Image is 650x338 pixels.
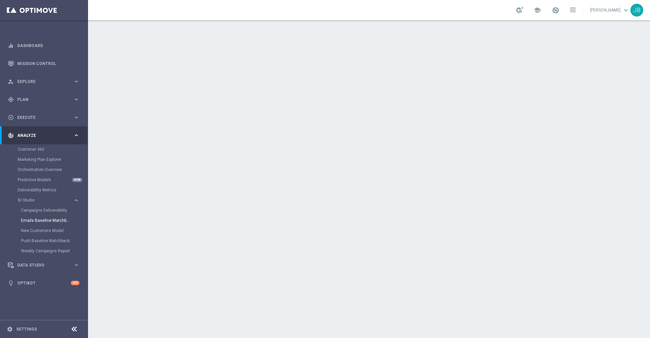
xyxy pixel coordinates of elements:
[73,96,80,103] i: keyboard_arrow_right
[534,6,541,14] span: school
[16,327,37,331] a: Settings
[8,55,80,72] div: Mission Control
[18,157,70,162] a: Marketing Plan Explorer
[21,205,87,215] div: Campaigns Deliverability
[18,175,87,185] div: Predictive Models
[7,280,80,286] button: lightbulb Optibot +10
[71,281,80,285] div: +10
[8,97,73,103] div: Plan
[17,133,73,138] span: Analyze
[73,132,80,139] i: keyboard_arrow_right
[7,97,80,102] button: gps_fixed Plan keyboard_arrow_right
[18,147,70,152] a: Customer 360
[21,215,87,226] div: Emails Baseline Matchback
[8,132,14,139] i: track_changes
[21,248,70,254] a: Weekly Campaigns Report
[7,326,13,332] i: settings
[17,263,73,267] span: Data Studio
[17,55,80,72] a: Mission Control
[18,167,70,172] a: Orchestration Overview
[7,43,80,48] button: equalizer Dashboard
[21,246,87,256] div: Weekly Campaigns Report
[8,114,73,121] div: Execute
[8,274,80,292] div: Optibot
[7,79,80,84] button: person_search Explore keyboard_arrow_right
[21,228,70,233] a: New Customers Model
[73,78,80,85] i: keyboard_arrow_right
[18,154,87,165] div: Marketing Plan Explorer
[21,218,70,223] a: Emails Baseline Matchback
[18,197,80,203] button: BI Studio keyboard_arrow_right
[18,144,87,154] div: Customer 360
[18,177,70,183] a: Predictive Models
[8,114,14,121] i: play_circle_outline
[589,5,630,15] a: [PERSON_NAME]keyboard_arrow_down
[17,115,73,120] span: Execute
[8,262,73,268] div: Data Studio
[8,280,14,286] i: lightbulb
[21,236,87,246] div: Push Baseline Matchback
[7,61,80,66] button: Mission Control
[630,4,643,17] div: JB
[18,198,66,202] span: BI Studio
[8,132,73,139] div: Analyze
[18,187,70,193] a: Deliverability Metrics
[8,37,80,55] div: Dashboard
[73,262,80,268] i: keyboard_arrow_right
[7,262,80,268] button: Data Studio keyboard_arrow_right
[72,178,83,182] div: NEW
[17,274,71,292] a: Optibot
[17,37,80,55] a: Dashboard
[8,97,14,103] i: gps_fixed
[7,115,80,120] button: play_circle_outline Execute keyboard_arrow_right
[8,79,73,85] div: Explore
[17,80,73,84] span: Explore
[21,208,70,213] a: Campaigns Deliverability
[622,6,630,14] span: keyboard_arrow_down
[7,133,80,138] button: track_changes Analyze keyboard_arrow_right
[8,43,14,49] i: equalizer
[18,198,73,202] div: BI Studio
[18,195,87,256] div: BI Studio
[8,79,14,85] i: person_search
[21,238,70,244] a: Push Baseline Matchback
[73,197,80,204] i: keyboard_arrow_right
[17,98,73,102] span: Plan
[21,226,87,236] div: New Customers Model
[73,114,80,121] i: keyboard_arrow_right
[18,185,87,195] div: Deliverability Metrics
[18,165,87,175] div: Orchestration Overview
